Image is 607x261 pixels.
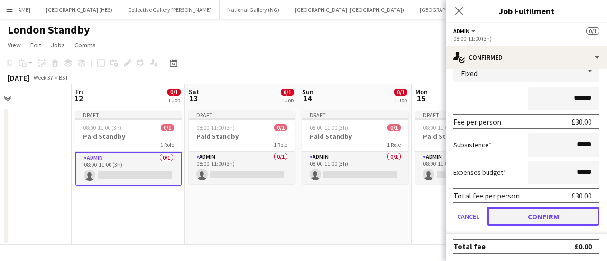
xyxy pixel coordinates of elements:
div: [DATE] [8,73,29,82]
button: [GEOGRAPHIC_DATA] [412,0,480,19]
app-job-card: Draft08:00-11:00 (3h)0/1Paid Standby1 RoleAdmin0/108:00-11:00 (3h) [302,111,408,184]
div: 1 Job [281,97,294,104]
a: View [4,39,25,51]
span: 13 [187,93,199,104]
h1: London Standby [8,23,90,37]
span: Mon [415,88,428,96]
span: Comms [74,41,96,49]
label: Subsistence [453,141,492,149]
div: Draft [189,111,295,118]
button: Collective Gallery [PERSON_NAME] [120,0,220,19]
span: Fixed [461,69,478,78]
div: Confirmed [446,46,607,69]
h3: Paid Standby [189,132,295,141]
span: 0/1 [394,89,407,96]
span: 0/1 [161,124,174,131]
div: Fee per person [453,117,501,126]
div: 08:00-11:00 (3h) [453,35,599,42]
span: 0/1 [167,89,181,96]
button: National Gallery (NG) [220,0,287,19]
app-card-role: Admin0/108:00-11:00 (3h) [75,152,182,186]
span: Fri [75,88,83,96]
span: 08:00-11:00 (3h) [83,124,121,131]
span: 1 Role [160,141,174,148]
h3: Paid Standby [75,132,182,141]
div: Draft [302,111,408,118]
div: £30.00 [571,191,592,200]
app-card-role: Admin0/108:00-11:00 (3h) [302,152,408,184]
span: Sat [189,88,199,96]
span: 0/1 [281,89,294,96]
div: Total fee per person [453,191,520,200]
div: Total fee [453,242,486,251]
span: 08:00-11:00 (3h) [310,124,348,131]
span: 15 [414,93,428,104]
button: Admin [453,27,477,35]
h3: Paid Standby [302,132,408,141]
div: £30.00 [571,117,592,126]
span: 1 Role [387,141,401,148]
button: Confirm [487,207,599,226]
h3: Job Fulfilment [446,5,607,17]
span: 08:00-11:00 (3h) [423,124,461,131]
span: Sun [302,88,313,96]
div: Draft [75,111,182,118]
app-card-role: Admin0/108:00-11:00 (3h) [415,152,522,184]
span: 12 [74,93,83,104]
app-job-card: Draft08:00-11:00 (3h)0/1Paid Standby1 RoleAdmin0/108:00-11:00 (3h) [75,111,182,186]
span: 0/1 [274,124,287,131]
a: Edit [27,39,45,51]
a: Comms [71,39,100,51]
div: £0.00 [574,242,592,251]
a: Jobs [47,39,69,51]
h3: Paid Standby [415,132,522,141]
span: 0/1 [586,27,599,35]
button: Cancel [453,207,483,226]
label: Expenses budget [453,168,506,177]
div: 1 Job [168,97,180,104]
div: BST [59,74,68,81]
span: Jobs [51,41,65,49]
app-job-card: Draft08:00-11:00 (3h)0/1Paid Standby1 RoleAdmin0/108:00-11:00 (3h) [415,111,522,184]
app-job-card: Draft08:00-11:00 (3h)0/1Paid Standby1 RoleAdmin0/108:00-11:00 (3h) [189,111,295,184]
span: View [8,41,21,49]
span: Edit [30,41,41,49]
span: Admin [453,27,469,35]
button: [GEOGRAPHIC_DATA] ([GEOGRAPHIC_DATA]) [287,0,412,19]
button: [GEOGRAPHIC_DATA] (HES) [38,0,120,19]
div: Draft [415,111,522,118]
span: 1 Role [274,141,287,148]
span: 14 [301,93,313,104]
span: 08:00-11:00 (3h) [196,124,235,131]
span: 0/1 [387,124,401,131]
app-card-role: Admin0/108:00-11:00 (3h) [189,152,295,184]
div: 1 Job [395,97,407,104]
span: Week 37 [31,74,55,81]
